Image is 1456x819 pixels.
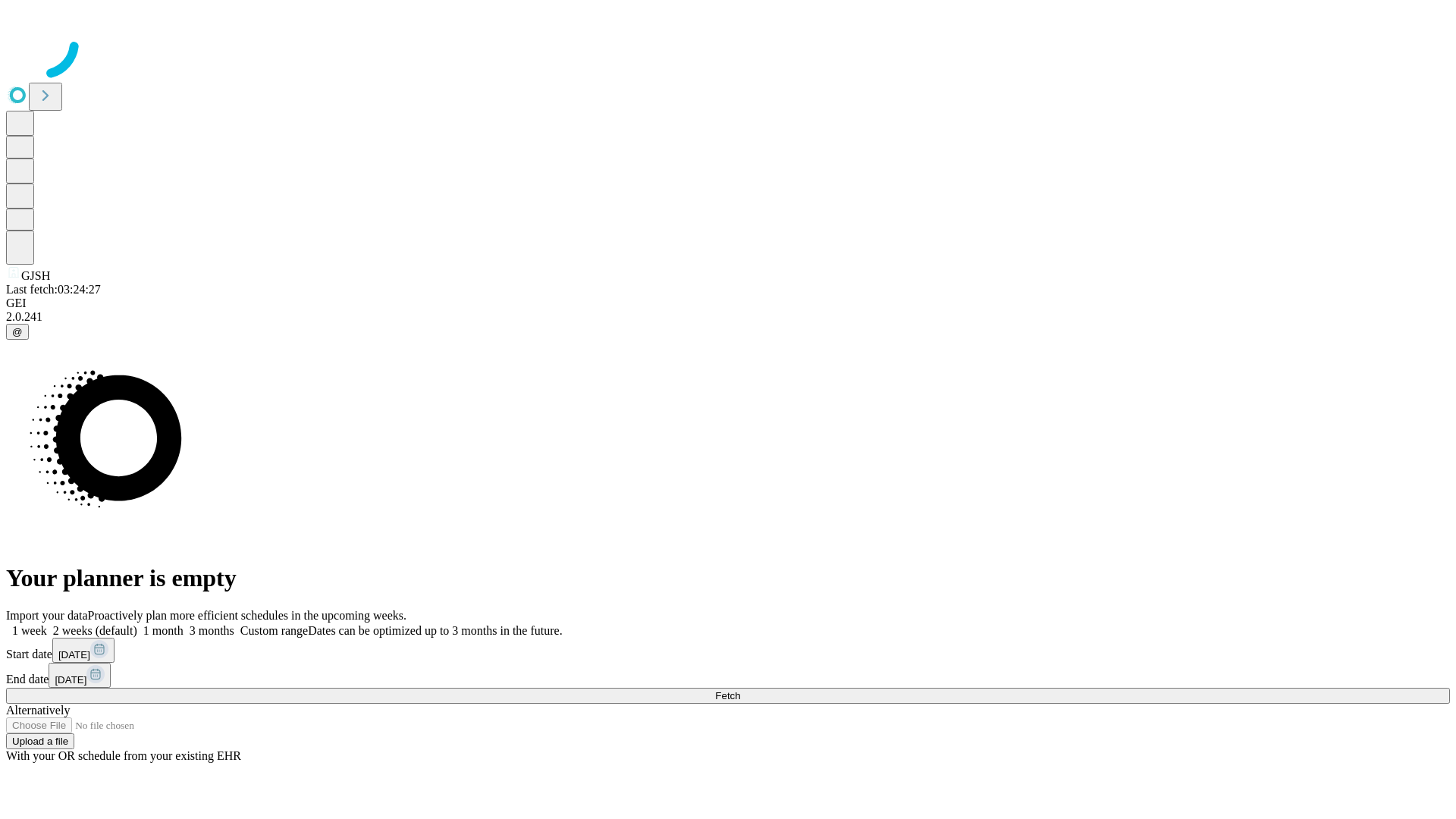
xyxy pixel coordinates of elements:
[715,690,740,701] span: Fetch
[240,624,308,637] span: Custom range
[190,624,234,637] span: 3 months
[308,624,562,637] span: Dates can be optimized up to 3 months in the future.
[143,624,184,637] span: 1 month
[6,638,1450,663] div: Start date
[12,624,47,637] span: 1 week
[6,609,88,622] span: Import your data
[6,663,1450,688] div: End date
[6,324,29,340] button: @
[6,704,70,717] span: Alternatively
[52,638,115,663] button: [DATE]
[53,624,137,637] span: 2 weeks (default)
[21,269,50,282] span: GJSH
[6,297,1450,310] div: GEI
[6,688,1450,704] button: Fetch
[6,283,101,296] span: Last fetch: 03:24:27
[58,649,90,661] span: [DATE]
[12,326,23,337] span: @
[49,663,111,688] button: [DATE]
[55,674,86,686] span: [DATE]
[88,609,406,622] span: Proactively plan more efficient schedules in the upcoming weeks.
[6,564,1450,592] h1: Your planner is empty
[6,310,1450,324] div: 2.0.241
[6,749,241,762] span: With your OR schedule from your existing EHR
[6,733,74,749] button: Upload a file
